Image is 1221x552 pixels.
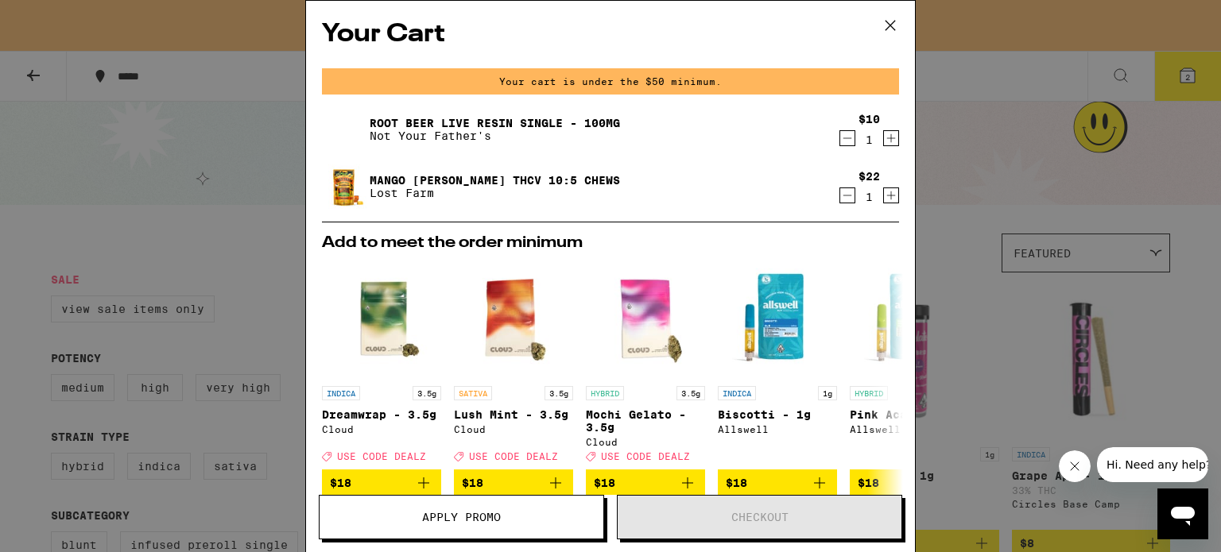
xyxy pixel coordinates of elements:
[454,259,573,378] img: Cloud - Lush Mint - 3.5g
[322,259,441,378] img: Cloud - Dreamwrap - 3.5g
[322,107,366,152] img: Root Beer Live Resin Single - 100mg
[319,495,604,539] button: Apply Promo
[330,477,351,489] span: $18
[850,386,888,400] p: HYBRID
[469,451,558,461] span: USE CODE DEALZ
[601,451,690,461] span: USE CODE DEALZ
[322,408,441,421] p: Dreamwrap - 3.5g
[718,469,837,496] button: Add to bag
[322,68,899,95] div: Your cart is under the $50 minimum.
[454,386,492,400] p: SATIVA
[322,424,441,434] div: Cloud
[839,187,855,203] button: Decrement
[370,174,620,187] a: Mango [PERSON_NAME] THCv 10:5 Chews
[370,129,620,142] p: Not Your Father's
[545,386,573,400] p: 3.5g
[718,408,837,421] p: Biscotti - 1g
[731,511,789,523] span: Checkout
[676,386,705,400] p: 3.5g
[850,259,969,378] img: Allswell - Pink Acai - 1g
[586,259,705,378] img: Cloud - Mochi Gelato - 3.5g
[718,259,837,469] a: Open page for Biscotti - 1g from Allswell
[586,259,705,469] a: Open page for Mochi Gelato - 3.5g from Cloud
[454,424,573,434] div: Cloud
[586,386,624,400] p: HYBRID
[586,437,705,447] div: Cloud
[858,477,879,489] span: $18
[413,386,441,400] p: 3.5g
[718,424,837,434] div: Allswell
[1097,447,1208,482] iframe: Message from company
[718,386,756,400] p: INDICA
[883,187,899,203] button: Increment
[1059,450,1091,482] iframe: Close message
[839,130,855,146] button: Decrement
[850,408,969,421] p: Pink Acai - 1g
[454,259,573,469] a: Open page for Lush Mint - 3.5g from Cloud
[850,424,969,434] div: Allswell
[322,469,441,496] button: Add to bag
[322,235,899,251] h2: Add to meet the order minimum
[617,495,902,539] button: Checkout
[818,386,837,400] p: 1g
[10,11,114,24] span: Hi. Need any help?
[454,408,573,421] p: Lush Mint - 3.5g
[322,259,441,469] a: Open page for Dreamwrap - 3.5g from Cloud
[462,477,483,489] span: $18
[586,408,705,434] p: Mochi Gelato - 3.5g
[454,469,573,496] button: Add to bag
[726,477,747,489] span: $18
[859,191,880,203] div: 1
[859,113,880,125] div: $10
[586,469,705,496] button: Add to bag
[850,469,969,496] button: Add to bag
[594,477,615,489] span: $18
[1157,488,1208,539] iframe: Button to launch messaging window
[422,511,501,523] span: Apply Promo
[859,133,880,146] div: 1
[859,170,880,183] div: $22
[718,259,837,378] img: Allswell - Biscotti - 1g
[322,164,366,209] img: Mango Jack Herer THCv 10:5 Chews
[337,451,426,461] span: USE CODE DEALZ
[883,130,899,146] button: Increment
[850,259,969,469] a: Open page for Pink Acai - 1g from Allswell
[370,117,620,129] a: Root Beer Live Resin Single - 100mg
[370,187,620,199] p: Lost Farm
[322,17,899,52] h2: Your Cart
